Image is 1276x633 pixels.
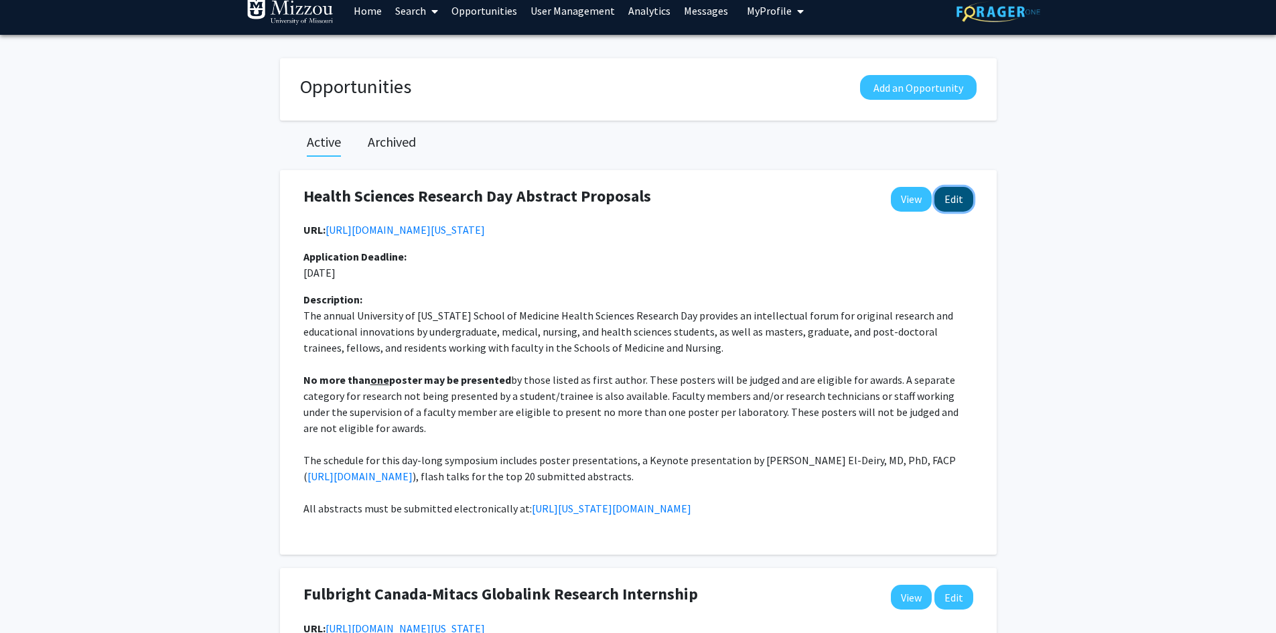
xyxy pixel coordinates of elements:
[934,585,973,610] button: Edit
[326,223,485,236] a: Opens in a new tab
[303,187,651,206] h4: Health Sciences Research Day Abstract Proposals
[303,307,973,356] p: The annual University of [US_STATE] School of Medicine Health Sciences Research Day provides an i...
[300,75,411,98] h1: Opportunities
[747,4,792,17] span: My Profile
[303,249,571,281] p: [DATE]
[303,250,407,263] b: Application Deadline:
[303,223,326,236] b: URL:
[934,187,973,212] button: Edit
[303,500,973,516] p: All abstracts must be submitted electronically at:
[303,452,973,484] p: The schedule for this day-long symposium includes poster presentations, a Keynote presentation by...
[303,291,973,307] div: Description:
[303,585,698,604] h4: Fulbright Canada-Mitacs Globalink Research Internship
[532,502,691,515] a: [URL][US_STATE][DOMAIN_NAME]
[303,373,511,386] strong: No more than poster may be presented
[307,134,341,150] h2: Active
[860,75,977,100] button: Add an Opportunity
[891,187,932,212] a: View
[10,573,57,623] iframe: Chat
[956,1,1040,22] img: ForagerOne Logo
[307,470,413,483] a: [URL][DOMAIN_NAME]
[891,585,932,610] a: View
[368,134,416,150] h2: Archived
[303,372,973,436] p: by those listed as first author. These posters will be judged and are eligible for awards. A sepa...
[370,373,389,386] u: one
